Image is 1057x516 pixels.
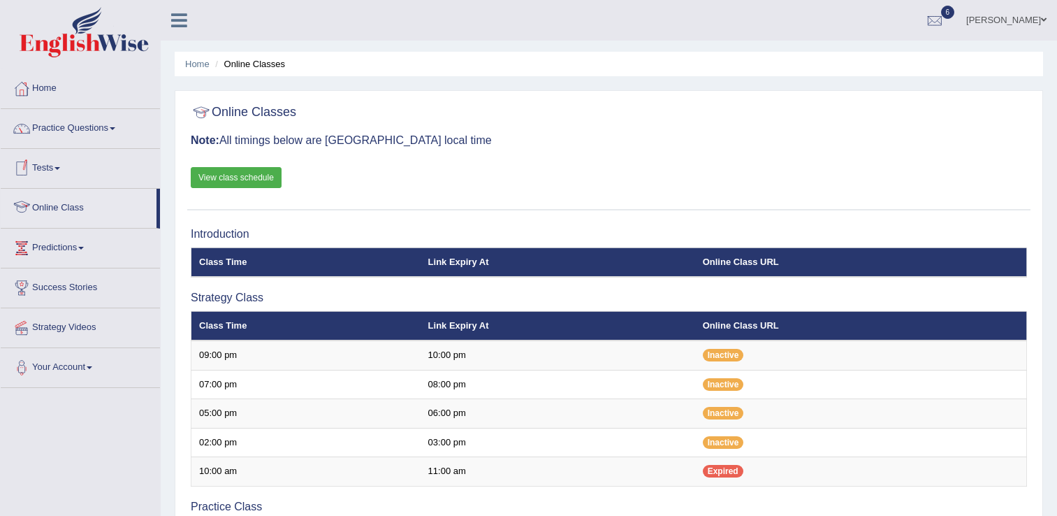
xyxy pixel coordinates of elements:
h2: Online Classes [191,102,296,123]
td: 03:00 pm [421,428,695,457]
h3: Introduction [191,228,1027,241]
b: Note: [191,134,219,146]
span: 6 [941,6,955,19]
a: View class schedule [191,167,282,188]
th: Class Time [191,311,421,341]
td: 07:00 pm [191,370,421,399]
th: Online Class URL [695,311,1027,341]
th: Online Class URL [695,248,1027,277]
a: Home [1,69,160,104]
h3: All timings below are [GEOGRAPHIC_DATA] local time [191,134,1027,147]
a: Online Class [1,189,156,224]
td: 08:00 pm [421,370,695,399]
a: Home [185,59,210,69]
span: Inactive [703,378,744,391]
td: 05:00 pm [191,399,421,429]
a: Strategy Videos [1,308,160,343]
span: Inactive [703,436,744,449]
td: 10:00 pm [421,341,695,370]
h3: Strategy Class [191,292,1027,304]
a: Tests [1,149,160,184]
a: Practice Questions [1,109,160,144]
a: Success Stories [1,268,160,303]
a: Your Account [1,348,160,383]
th: Link Expiry At [421,311,695,341]
td: 10:00 am [191,457,421,487]
span: Inactive [703,349,744,361]
h3: Practice Class [191,501,1027,513]
td: 09:00 pm [191,341,421,370]
th: Link Expiry At [421,248,695,277]
td: 06:00 pm [421,399,695,429]
td: 02:00 pm [191,428,421,457]
th: Class Time [191,248,421,277]
a: Predictions [1,229,160,264]
span: Inactive [703,407,744,420]
span: Expired [703,465,743,478]
td: 11:00 am [421,457,695,487]
li: Online Classes [212,57,285,71]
